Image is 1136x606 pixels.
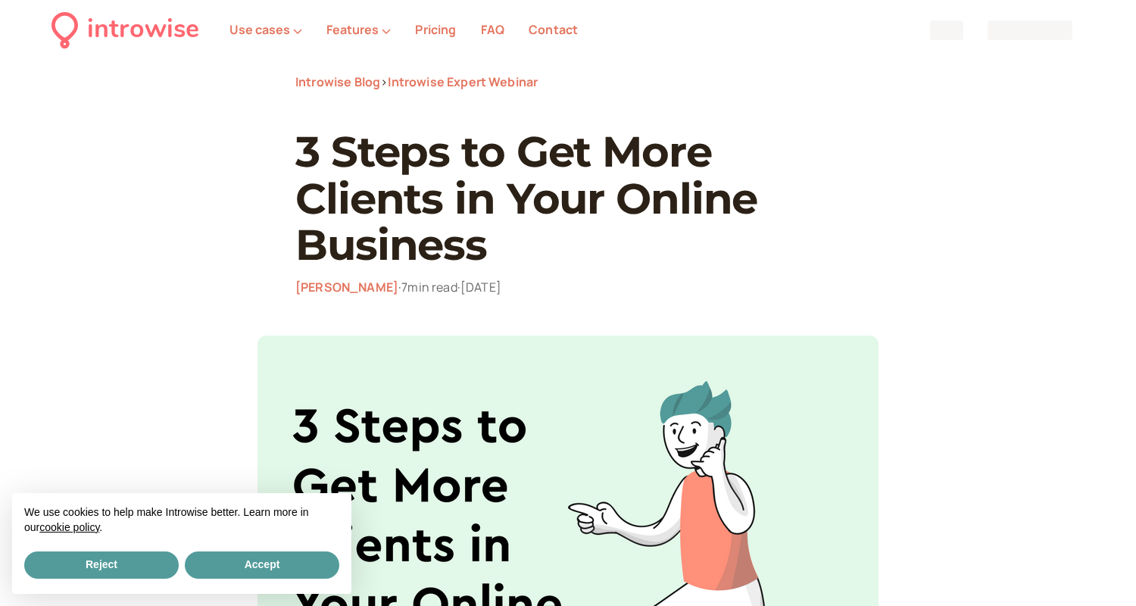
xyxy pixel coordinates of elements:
a: [PERSON_NAME] [295,279,398,295]
div: We use cookies to help make Introwise better. Learn more in our . [12,493,351,548]
button: Reject [24,551,179,579]
a: introwise [51,9,199,51]
span: Loading... [930,20,963,40]
span: Loading... [988,20,1072,40]
span: > [380,73,388,90]
button: Accept [185,551,339,579]
div: introwise [87,9,199,51]
a: Introwise Expert Webinar [388,73,538,90]
button: Use cases [229,23,302,36]
a: Contact [529,21,578,38]
a: cookie policy [39,521,99,533]
span: 7 min read [401,279,460,295]
span: · [398,279,401,295]
h1: 3 Steps to Get More Clients in Your Online Business [295,129,841,269]
button: Features [326,23,391,36]
a: Introwise Blog [295,73,380,90]
span: · [457,279,460,295]
a: FAQ [481,21,504,38]
time: [DATE] [460,279,501,295]
a: Pricing [415,21,456,38]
